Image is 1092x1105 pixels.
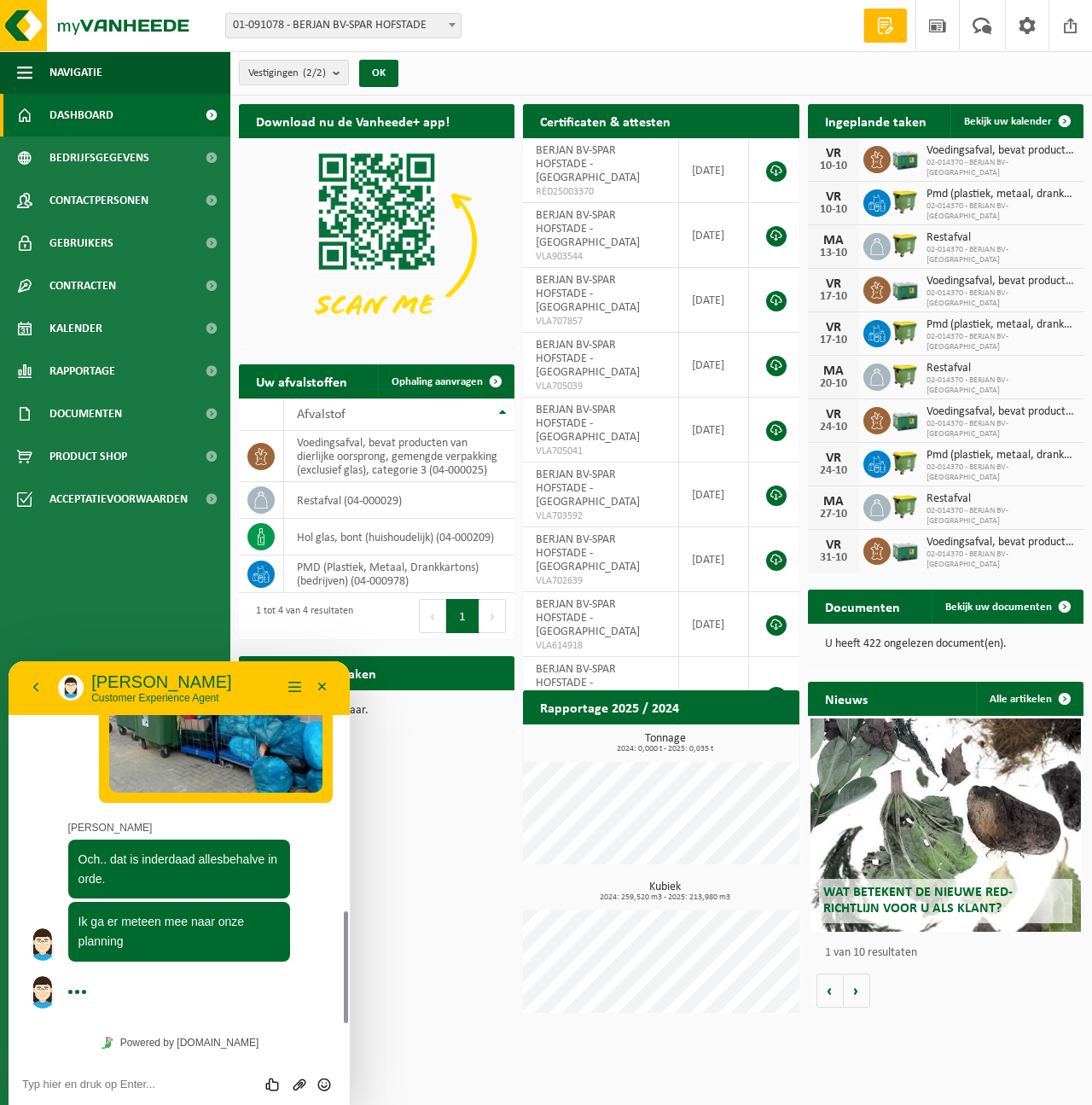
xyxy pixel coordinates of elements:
h2: Ingeplande taken [808,104,944,137]
span: Pmd (plastiek, metaal, drankkartons) (bedrijven) [926,318,1075,332]
div: VR [816,451,851,465]
span: VLA707857 [536,315,665,329]
td: [DATE] [679,462,748,527]
span: VLA705041 [536,445,665,458]
h2: Certificaten & attesten [523,104,688,137]
img: WB-1100-HPE-GN-50 [891,187,920,216]
span: VLA703592 [536,509,665,523]
span: Restafval [926,231,1075,245]
h2: Documenten [808,590,917,623]
div: 24-10 [816,465,851,477]
span: BERJAN BV-SPAR HOFSTADE - [GEOGRAPHIC_DATA] [536,663,640,703]
span: Gebruikers [49,222,113,265]
button: Vorige [816,974,844,1008]
img: WB-1100-HPE-GN-50 [891,448,920,477]
span: 02-014370 - BERJAN BV-[GEOGRAPHIC_DATA] [926,419,1075,439]
span: 02-014370 - BERJAN BV-[GEOGRAPHIC_DATA] [926,462,1075,483]
td: voedingsafval, bevat producten van dierlijke oorsprong, gemengde verpakking (exclusief glas), cat... [284,431,514,482]
span: BERJAN BV-SPAR HOFSTADE - [GEOGRAPHIC_DATA] [536,598,640,638]
div: 24-10 [816,422,851,433]
a: Ophaling aanvragen [378,364,513,398]
span: VLA903544 [536,250,665,264]
span: Product Shop [49,435,127,478]
a: Alle artikelen [976,682,1082,716]
h3: Tonnage [531,733,799,753]
td: [DATE] [679,138,748,203]
a: Bekijk uw kalender [950,104,1082,138]
span: BERJAN BV-SPAR HOFSTADE - [GEOGRAPHIC_DATA] [536,339,640,379]
div: 10-10 [816,160,851,172]
img: Download de VHEPlus App [239,138,514,346]
p: Geen data beschikbaar. [256,705,497,717]
button: 1 [446,599,479,633]
div: 17-10 [816,334,851,346]
span: Wat betekent de nieuwe RED-richtlijn voor u als klant? [823,886,1013,916]
span: Pmd (plastiek, metaal, drankkartons) (bedrijven) [926,449,1075,462]
button: OK [359,60,398,87]
span: Documenten [49,393,122,435]
count: (2/2) [303,67,326,79]
div: MA [816,234,851,247]
div: VR [816,538,851,552]
td: hol glas, bont (huishoudelijk) (04-000209) [284,519,514,555]
span: BERJAN BV-SPAR HOFSTADE - [GEOGRAPHIC_DATA] [536,144,640,184]
td: PMD (Plastiek, Metaal, Drankkartons) (bedrijven) (04-000978) [284,555,514,593]
span: Ophaling aanvragen [392,376,483,387]
span: Voedingsafval, bevat producten van dierlijke oorsprong, gemengde verpakking (exc... [926,275,1075,288]
td: [DATE] [679,268,748,333]
div: VR [816,277,851,291]
a: Bekijk rapportage [672,724,798,758]
span: 02-014370 - BERJAN BV-[GEOGRAPHIC_DATA] [926,332,1075,352]
span: Navigatie [49,51,102,94]
span: RED25003370 [536,185,665,199]
div: 10-10 [816,204,851,216]
td: [DATE] [679,592,748,657]
p: U heeft 422 ongelezen document(en). [825,638,1066,650]
h2: Download nu de Vanheede+ app! [239,104,467,137]
div: VR [816,190,851,204]
span: 02-014370 - BERJAN BV-[GEOGRAPHIC_DATA] [926,550,1075,570]
button: Volgende [844,974,870,1008]
h3: Kubiek [531,881,799,902]
span: Acceptatievoorwaarden [49,478,188,521]
img: WB-1100-HPE-GN-50 [891,230,920,259]
span: Voedingsafval, bevat producten van dierlijke oorsprong, gemengde verpakking (exc... [926,536,1075,550]
span: 02-014370 - BERJAN BV-[GEOGRAPHIC_DATA] [926,201,1075,222]
span: Rapportage [49,350,115,393]
span: Bekijk uw kalender [964,116,1052,127]
td: [DATE] [679,333,748,398]
div: 27-10 [816,509,851,521]
span: 01-091078 - BERJAN BV-SPAR HOFSTADE [226,14,461,38]
span: VLA702639 [536,574,665,588]
span: 2024: 259,520 m3 - 2025: 213,980 m3 [531,893,799,902]
iframe: chat widget [9,661,350,1105]
img: PB-LB-0680-HPE-GN-01 [891,143,920,172]
span: BERJAN BV-SPAR HOFSTADE - [GEOGRAPHIC_DATA] [536,468,640,509]
button: Next [479,599,506,633]
span: Contactpersonen [49,179,148,222]
img: PB-LB-0680-HPE-GN-01 [891,404,920,433]
p: 1 van 10 resultaten [825,947,1075,959]
span: Restafval [926,492,1075,506]
span: 02-014370 - BERJAN BV-[GEOGRAPHIC_DATA] [926,288,1075,309]
img: WB-1100-HPE-GN-50 [891,317,920,346]
span: BERJAN BV-SPAR HOFSTADE - [GEOGRAPHIC_DATA] [536,209,640,249]
div: MA [816,495,851,509]
span: 01-091078 - BERJAN BV-SPAR HOFSTADE [225,13,462,38]
span: BERJAN BV-SPAR HOFSTADE - [GEOGRAPHIC_DATA] [536,404,640,444]
div: 1 tot 4 van 4 resultaten [247,597,353,635]
a: Bekijk uw documenten [932,590,1082,624]
span: BERJAN BV-SPAR HOFSTADE - [GEOGRAPHIC_DATA] [536,274,640,314]
div: 17-10 [816,291,851,303]
span: Voedingsafval, bevat producten van dierlijke oorsprong, gemengde verpakking (exc... [926,144,1075,158]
